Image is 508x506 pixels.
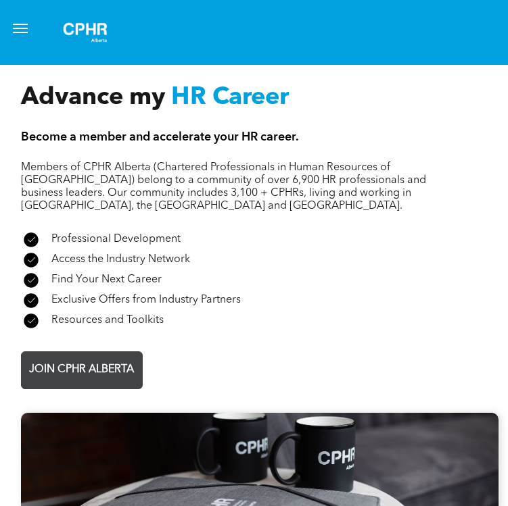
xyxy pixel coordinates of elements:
img: A white background with a few lines on it [51,11,119,54]
span: HR Career [171,86,289,110]
span: Resources and Toolkits [51,315,164,326]
span: JOIN CPHR ALBERTA [24,357,139,383]
span: Professional Development [51,234,181,245]
span: Exclusive Offers from Industry Partners [51,295,241,305]
span: Become a member and accelerate your HR career. [21,131,299,143]
span: Advance my [21,86,165,110]
button: menu [7,15,34,42]
a: JOIN CPHR ALBERTA [21,351,143,389]
span: Find Your Next Career [51,274,162,285]
span: Members of CPHR Alberta (Chartered Professionals in Human Resources of [GEOGRAPHIC_DATA]) belong ... [21,162,426,211]
span: Access the Industry Network [51,254,190,265]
